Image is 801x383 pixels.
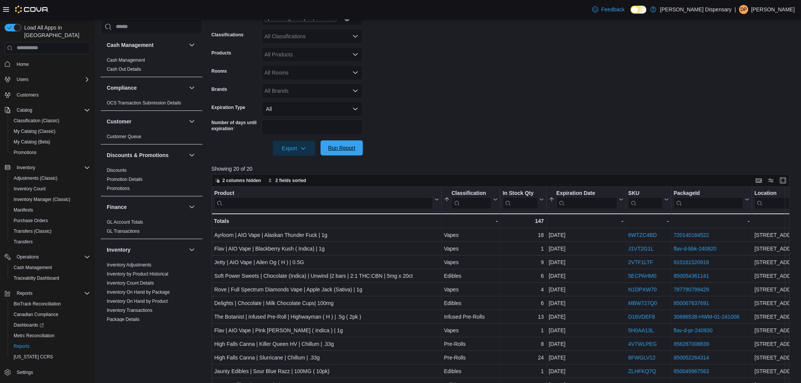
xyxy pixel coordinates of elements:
span: Operations [14,252,90,262]
label: Number of days until expiration [212,120,259,132]
h3: Inventory [107,246,131,253]
div: Discounts & Promotions [101,165,203,196]
button: Discounts & Promotions [107,151,186,159]
div: [DATE] [549,244,623,253]
a: Dashboards [8,320,93,330]
div: Soft Power Sweets | Chocolate (Indica) | Unwind |2 bars | 2:1 THC:CBN | 5mg x 20ct [214,271,439,280]
p: Showing 20 of 20 [212,165,796,173]
button: Purchase Orders [8,215,93,226]
span: Canadian Compliance [14,311,58,318]
label: Products [212,50,231,56]
span: Adjustments (Classic) [14,175,58,181]
a: 6FWGLV12 [628,355,656,361]
button: Reports [14,289,36,298]
a: BioTrack Reconciliation [11,299,64,308]
button: Catalog [14,106,35,115]
button: BioTrack Reconciliation [8,299,93,309]
div: SKU [628,190,663,197]
span: Inventory Adjustments [107,262,151,268]
div: Infused Pre-Rolls [444,312,498,321]
div: 4 [503,285,544,294]
a: Cash Management [107,57,145,62]
button: Inventory Count [8,184,93,194]
a: Inventory On Hand by Package [107,289,170,294]
a: Customers [14,90,42,100]
div: 8 [503,339,544,349]
span: Washington CCRS [11,352,90,361]
span: Reports [17,290,33,296]
span: 2 columns hidden [223,177,261,184]
div: Vapes [444,230,498,240]
span: OCS Transaction Submission Details [107,100,181,106]
div: [DATE] [549,353,623,362]
div: High Falls Canna | Killer Queen HV | Chillum | .33g [214,339,439,349]
div: [DATE] [549,312,623,321]
a: MBW727Q0 [628,300,657,306]
span: Inventory [17,165,35,171]
span: BioTrack Reconciliation [14,301,61,307]
a: 5H0AA13L [628,327,654,333]
div: PackageId [674,190,744,197]
a: Metrc Reconciliation [11,331,58,340]
span: Promotions [14,149,37,156]
span: Operations [17,254,39,260]
div: Vapes [444,285,498,294]
span: Reports [14,289,90,298]
div: Flav | AIO Vape | Pink [PERSON_NAME] ( Indica ) | 1g [214,326,439,335]
a: GL Account Totals [107,219,143,224]
span: Export [277,141,311,156]
span: Cash Out Details [107,66,141,72]
a: My Catalog (Beta) [11,137,53,146]
span: Customers [14,90,90,100]
button: Keyboard shortcuts [754,176,764,185]
div: Package URL [674,190,744,209]
a: Customer Queue [107,134,141,139]
span: Users [14,75,90,84]
span: Transfers [14,239,33,245]
button: Open list of options [352,51,358,58]
span: Traceabilty Dashboard [14,275,59,281]
p: [PERSON_NAME] Dispensary [660,5,732,14]
div: 147 [503,216,544,226]
a: Home [14,60,32,69]
div: Compliance [101,98,203,110]
div: Finance [101,217,203,238]
div: 6 [503,299,544,308]
h3: Compliance [107,84,137,91]
a: Inventory On Hand by Product [107,298,168,304]
button: Cash Management [107,41,186,48]
button: All [262,101,363,117]
button: Traceabilty Dashboard [8,273,93,283]
a: ZLHFKQ7Q [628,368,656,374]
div: Product [214,190,433,197]
button: Promotions [8,147,93,158]
button: Transfers [8,237,93,247]
span: Classification (Classic) [14,118,59,124]
div: Pre-Rolls [444,339,498,349]
a: 30686538-HWM-01-241008 [674,314,740,320]
button: Customers [2,89,93,100]
span: Promotion Details [107,176,143,182]
div: - [628,216,669,226]
a: Inventory Count Details [107,280,154,285]
a: Classification (Classic) [11,116,62,125]
div: Customer [101,132,203,144]
a: Cash Management [11,263,55,272]
button: Display options [767,176,776,185]
span: My Catalog (Classic) [11,127,90,136]
button: Open list of options [352,33,358,39]
div: Vapes [444,258,498,267]
span: My Catalog (Beta) [14,139,50,145]
a: flav-d-pr-240930 [674,327,713,333]
span: Adjustments (Classic) [11,174,90,183]
div: 18 [503,230,544,240]
a: GL Transactions [107,228,140,234]
a: N1DPXW70 [628,286,657,293]
span: Users [17,76,28,83]
label: Expiration Type [212,104,245,111]
span: DP [741,5,747,14]
div: Jaunty Edibles | Sour Blue Razz | 100MG ( 10pk) [214,367,439,376]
